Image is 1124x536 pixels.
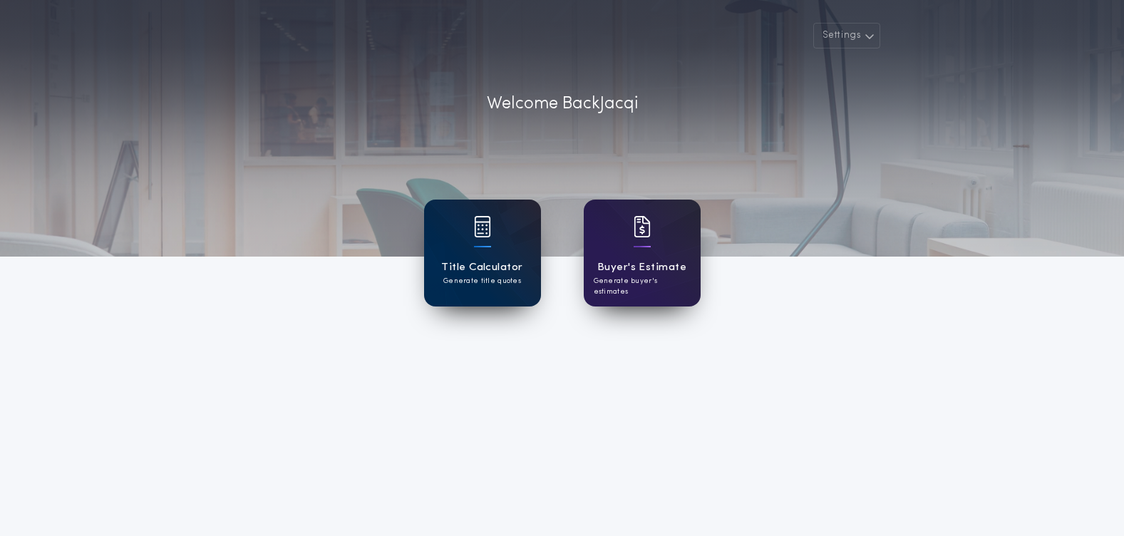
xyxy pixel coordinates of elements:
a: card iconBuyer's EstimateGenerate buyer's estimates [584,200,701,306]
p: Welcome Back Jacqi [487,91,638,117]
button: Settings [813,23,880,48]
img: card icon [474,216,491,237]
h1: Buyer's Estimate [597,259,686,276]
p: Generate title quotes [443,276,521,287]
img: card icon [634,216,651,237]
a: card iconTitle CalculatorGenerate title quotes [424,200,541,306]
p: Generate buyer's estimates [594,276,691,297]
h1: Title Calculator [441,259,522,276]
